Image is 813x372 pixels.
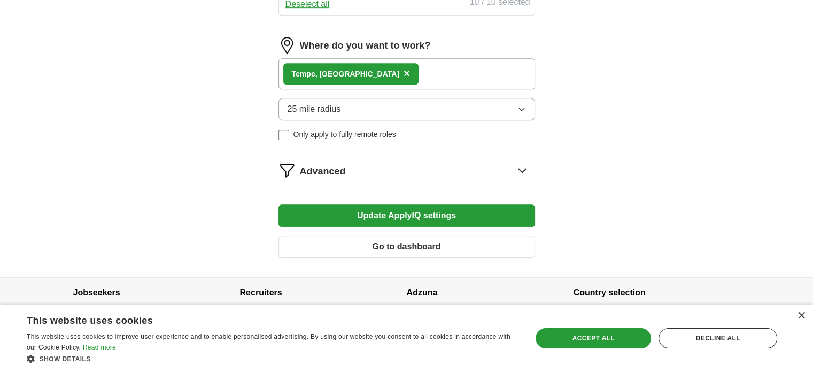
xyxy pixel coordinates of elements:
[659,328,777,348] div: Decline all
[83,344,116,351] a: Read more, opens a new window
[288,103,341,116] span: 25 mile radius
[278,98,535,120] button: 25 mile radius
[292,70,315,78] strong: Tempe
[278,130,289,140] input: Only apply to fully remote roles
[27,333,510,351] span: This website uses cookies to improve user experience and to enable personalised advertising. By u...
[797,312,805,320] div: Close
[27,311,490,327] div: This website uses cookies
[404,66,410,82] button: ×
[40,355,91,363] span: Show details
[300,39,431,53] label: Where do you want to work?
[27,353,517,364] div: Show details
[300,164,346,179] span: Advanced
[278,162,296,179] img: filter
[404,67,410,79] span: ×
[293,129,396,140] span: Only apply to fully remote roles
[278,204,535,227] button: Update ApplyIQ settings
[278,236,535,258] button: Go to dashboard
[574,278,740,308] h4: Country selection
[278,37,296,54] img: location.png
[536,328,651,348] div: Accept all
[292,69,399,80] div: , [GEOGRAPHIC_DATA]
